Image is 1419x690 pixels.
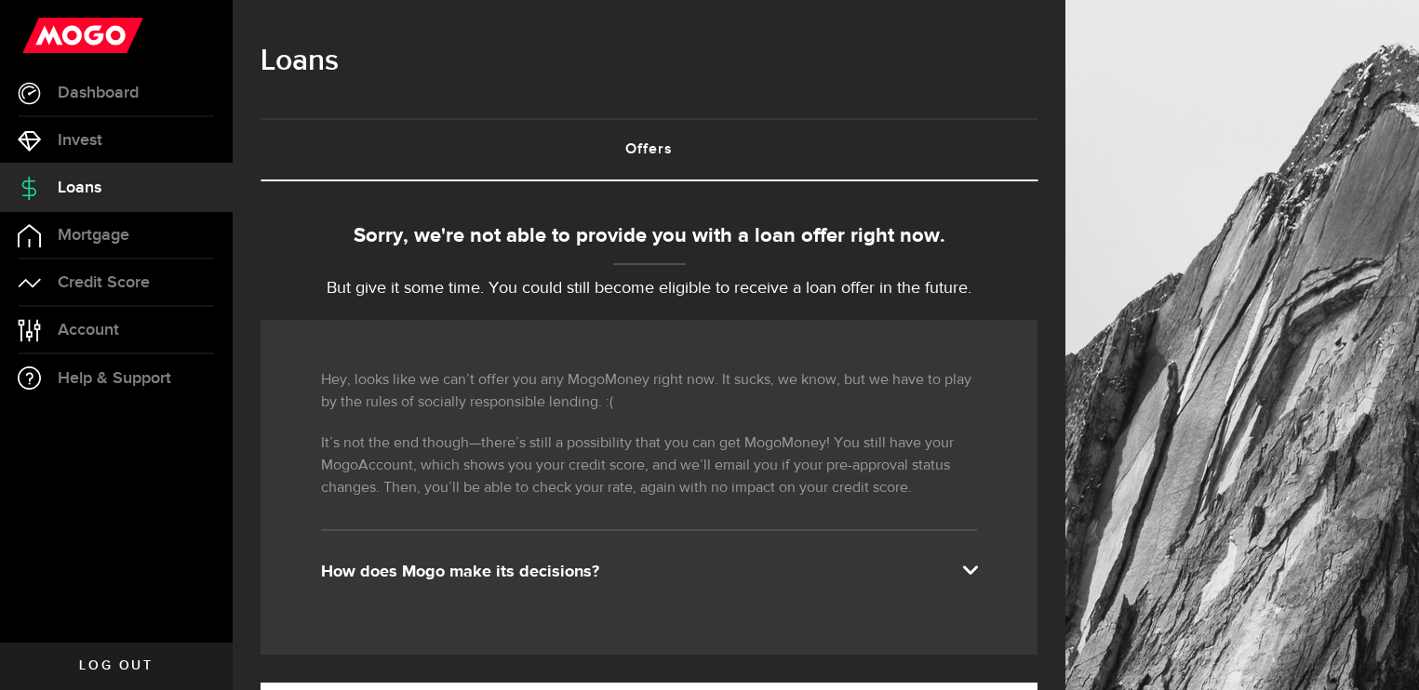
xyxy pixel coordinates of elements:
span: Account [58,322,119,338]
div: How does Mogo make its decisions? [321,561,977,583]
span: Log out [79,659,153,672]
a: Offers [261,120,1037,179]
h1: Loans [261,37,1037,86]
iframe: LiveChat chat widget [1341,612,1419,690]
span: Invest [58,132,102,149]
span: Loans [58,179,101,196]
span: Mortgage [58,227,129,244]
ul: Tabs Navigation [261,118,1037,181]
p: But give it some time. You could still become eligible to receive a loan offer in the future. [261,276,1037,301]
span: Dashboard [58,85,139,101]
span: Credit Score [58,274,150,291]
p: Hey, looks like we can’t offer you any MogoMoney right now. It sucks, we know, but we have to pla... [321,369,977,414]
p: It’s not the end though—there’s still a possibility that you can get MogoMoney! You still have yo... [321,432,977,499]
div: Sorry, we're not able to provide you with a loan offer right now. [261,221,1037,252]
span: Help & Support [58,370,171,387]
